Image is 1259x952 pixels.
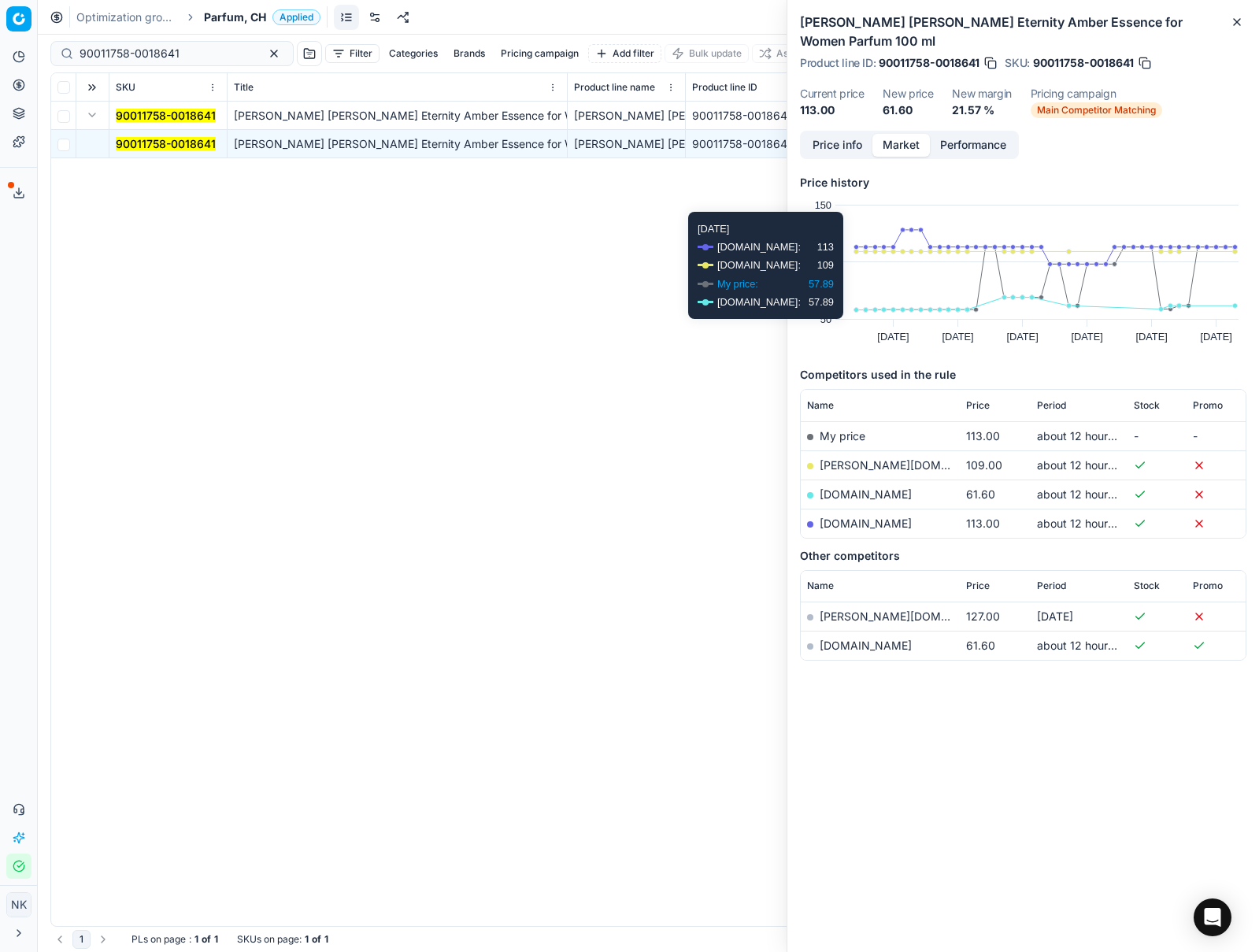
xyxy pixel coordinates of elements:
span: Product line ID [692,81,757,94]
span: Parfum, CHApplied [204,9,320,25]
div: Open Intercom Messenger [1194,898,1231,936]
span: about 12 hours ago [1037,458,1136,472]
text: [DATE] [1071,331,1102,343]
span: 109.00 [966,458,1002,472]
a: [PERSON_NAME][DOMAIN_NAME] [820,458,1002,472]
span: Parfum, CH [204,9,266,25]
text: [DATE] [1200,331,1231,343]
button: Pricing campaign [494,44,585,63]
h5: Price history [800,175,1246,191]
span: Period [1037,580,1066,592]
span: SKU : [1005,57,1030,69]
h5: Competitors used in the rule [800,367,1246,383]
span: about 12 hours ago [1037,487,1136,501]
strong: 1 [194,933,198,946]
a: Optimization groups [76,9,177,25]
span: NK [7,893,31,917]
dd: 61.60 [883,102,933,118]
button: 90011758-0018641 [116,108,216,124]
button: 90011758-0018641 [116,136,216,152]
span: Promo [1193,399,1223,412]
td: - [1128,421,1187,450]
strong: 1 [324,933,328,946]
button: Market [872,134,930,157]
dt: New price [883,88,933,99]
span: Title [234,81,254,94]
input: Search by SKU or title [80,46,252,61]
span: about 12 hours ago [1037,639,1136,652]
span: SKUs on page : [237,933,302,946]
span: [PERSON_NAME] [PERSON_NAME] Eternity Amber Essence for Women Parfum 100 ml [234,109,680,122]
strong: 1 [305,933,309,946]
mark: 90011758-0018641 [116,109,216,122]
span: 90011758-0018641 [1033,55,1134,71]
td: - [1187,421,1246,450]
span: 113.00 [966,517,1000,530]
span: about 12 hours ago [1037,429,1136,443]
span: 113.00 [966,429,1000,443]
span: [PERSON_NAME] [PERSON_NAME] Eternity Amber Essence for Women Parfum 100 ml [234,137,680,150]
dt: New margin [952,88,1012,99]
button: Expand [83,106,102,124]
text: [DATE] [877,331,909,343]
text: 100 [815,256,831,268]
span: Price [966,580,990,592]
span: SKU [116,81,135,94]
span: Name [807,399,834,412]
mark: 90011758-0018641 [116,137,216,150]
div: [PERSON_NAME] [PERSON_NAME] Eternity Amber Essence for Women Parfum 100 ml [574,108,679,124]
button: Categories [383,44,444,63]
h2: [PERSON_NAME] [PERSON_NAME] Eternity Amber Essence for Women Parfum 100 ml [800,13,1246,50]
div: : [131,933,218,946]
span: Main Competitor Matching [1031,102,1162,118]
text: [DATE] [1006,331,1038,343]
button: Go to next page [94,930,113,949]
a: [PERSON_NAME][DOMAIN_NAME] [820,609,1002,623]
a: [DOMAIN_NAME] [820,487,912,501]
span: Period [1037,399,1066,412]
span: My price [820,429,865,443]
button: Go to previous page [50,930,69,949]
button: Expand all [83,78,102,97]
span: 127.00 [966,609,1000,623]
span: about 12 hours ago [1037,517,1136,530]
strong: of [202,933,211,946]
strong: 1 [214,933,218,946]
span: Price [966,399,990,412]
a: [DOMAIN_NAME] [820,517,912,530]
span: 61.60 [966,639,995,652]
button: Assign [752,44,813,63]
div: 90011758-0018641 [692,108,797,124]
text: [DATE] [942,331,973,343]
span: 90011758-0018641 [879,55,979,71]
strong: of [312,933,321,946]
span: 61.60 [966,487,995,501]
span: PLs on page [131,933,186,946]
div: 90011758-0018641 [692,136,797,152]
a: [DOMAIN_NAME] [820,639,912,652]
span: Name [807,580,834,592]
span: Stock [1134,580,1160,592]
text: 150 [815,199,831,211]
text: 50 [820,313,831,325]
div: [PERSON_NAME] [PERSON_NAME] Eternity Amber Essence for Women Parfum 100 ml [574,136,679,152]
button: Add filter [588,44,661,63]
nav: breadcrumb [76,9,320,25]
h5: Other competitors [800,548,1246,564]
text: [DATE] [1135,331,1167,343]
span: Promo [1193,580,1223,592]
span: Product line ID : [800,57,876,69]
span: Stock [1134,399,1160,412]
span: Product line name [574,81,655,94]
nav: pagination [50,930,113,949]
dd: 21.57 % [952,102,1012,118]
button: Price info [802,134,872,157]
span: Applied [272,9,320,25]
dd: 113.00 [800,102,864,118]
button: Performance [930,134,1016,157]
dt: Pricing campaign [1031,88,1162,99]
dt: Current price [800,88,864,99]
button: Brands [447,44,491,63]
span: [DATE] [1037,609,1073,623]
button: NK [6,892,31,917]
